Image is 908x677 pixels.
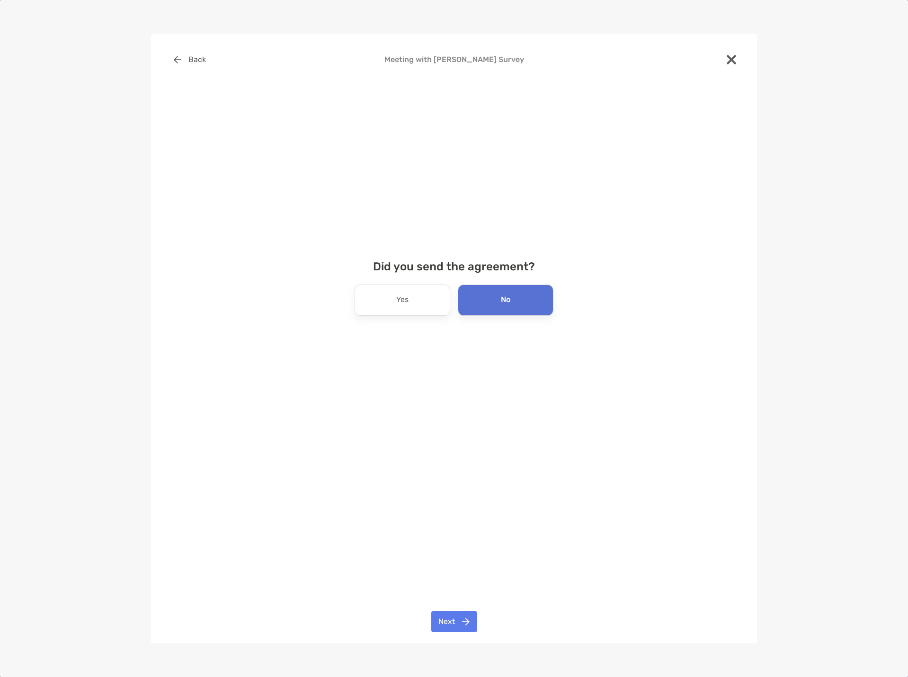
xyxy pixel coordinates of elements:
[166,55,742,64] h4: Meeting with [PERSON_NAME] Survey
[501,293,510,308] p: No
[462,618,470,625] img: button icon
[166,260,742,273] h4: Did you send the agreement?
[431,611,477,632] button: Next
[174,56,181,63] img: button icon
[727,55,736,64] img: close modal
[166,49,213,70] button: Back
[396,293,409,308] p: Yes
